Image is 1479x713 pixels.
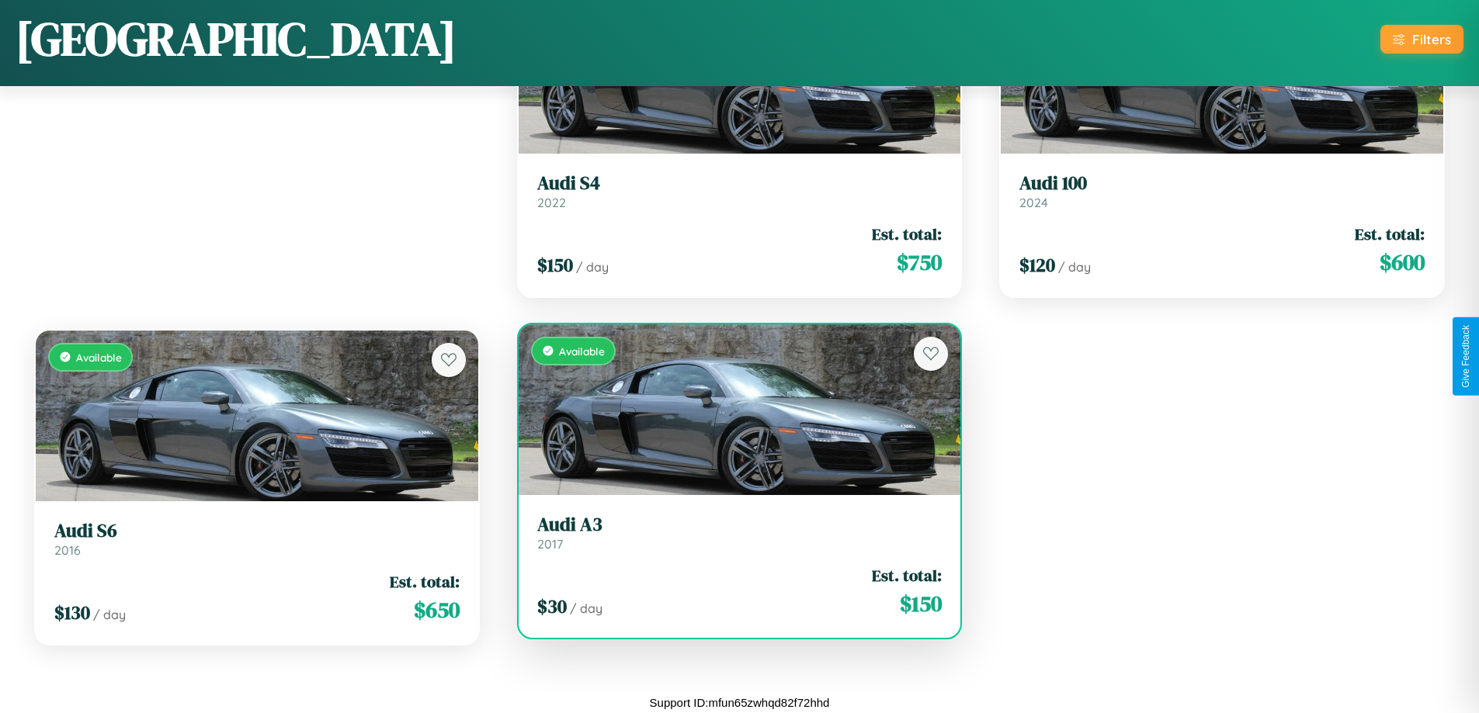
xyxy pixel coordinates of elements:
span: / day [576,259,609,275]
span: 2024 [1019,195,1048,210]
span: 2017 [537,536,563,552]
span: $ 120 [1019,252,1055,278]
p: Support ID: mfun65zwhqd82f72hhd [650,692,830,713]
span: / day [570,601,602,616]
span: Est. total: [390,570,460,593]
span: 2022 [537,195,566,210]
a: Audi 1002024 [1019,172,1425,210]
span: / day [1058,259,1091,275]
span: Est. total: [872,564,942,587]
span: 2016 [54,542,81,558]
div: Give Feedback [1460,325,1471,388]
span: $ 750 [897,247,942,278]
div: Filters [1412,31,1451,47]
span: / day [93,607,126,622]
h1: [GEOGRAPHIC_DATA] [16,7,457,71]
span: $ 600 [1380,247,1425,278]
h3: Audi S4 [537,172,943,195]
span: Available [559,344,605,358]
a: Audi A32017 [537,514,943,552]
span: $ 650 [414,594,460,625]
h3: Audi 100 [1019,172,1425,195]
span: $ 150 [900,588,942,619]
a: Audi S42022 [537,172,943,210]
span: Est. total: [1355,223,1425,245]
span: Available [76,351,122,364]
a: Audi S62016 [54,520,460,558]
span: $ 130 [54,600,90,625]
h3: Audi A3 [537,514,943,536]
h3: Audi S6 [54,520,460,542]
span: $ 30 [537,594,567,619]
span: Est. total: [872,223,942,245]
span: $ 150 [537,252,573,278]
button: Filters [1380,25,1463,54]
